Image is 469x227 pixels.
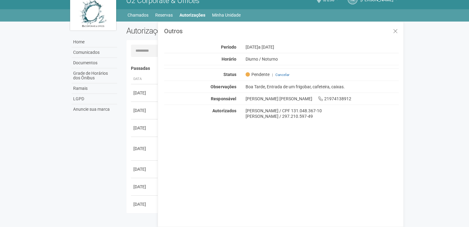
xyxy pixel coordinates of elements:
[245,108,399,113] div: [PERSON_NAME] / CPF 131.048.367-10
[223,72,236,77] strong: Status
[245,72,269,77] span: Pendente
[133,107,156,113] div: [DATE]
[212,108,236,113] strong: Autorizados
[275,73,289,77] a: Cancelar
[258,45,274,50] span: a [DATE]
[241,44,403,50] div: [DATE]
[211,96,236,101] strong: Responsável
[155,11,173,19] a: Reservas
[131,66,394,71] h4: Passadas
[133,90,156,96] div: [DATE]
[133,125,156,131] div: [DATE]
[241,84,403,90] div: Boa Tarde, Entrada de um frigobar, cafeteira, caixas.
[272,73,273,77] span: |
[133,184,156,190] div: [DATE]
[221,57,236,62] strong: Horário
[133,201,156,207] div: [DATE]
[221,45,236,50] strong: Período
[164,28,399,34] h3: Outros
[241,96,403,102] div: [PERSON_NAME] [PERSON_NAME] 21974138912
[212,11,241,19] a: Minha Unidade
[245,113,399,119] div: [PERSON_NAME] / 297.210.597-49
[241,56,403,62] div: Diurno / Noturno
[211,84,236,89] strong: Observações
[72,37,117,47] a: Home
[72,104,117,114] a: Anuncie sua marca
[133,166,156,172] div: [DATE]
[179,11,205,19] a: Autorizações
[126,26,258,35] h2: Autorizações
[131,74,159,84] th: Data
[72,47,117,58] a: Comunicados
[128,11,148,19] a: Chamados
[72,58,117,68] a: Documentos
[72,83,117,94] a: Ramais
[133,145,156,152] div: [DATE]
[72,68,117,83] a: Grade de Horários dos Ônibus
[72,94,117,104] a: LGPD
